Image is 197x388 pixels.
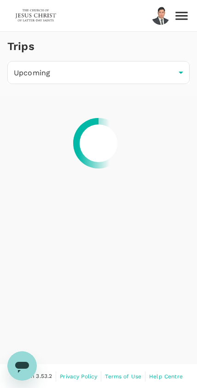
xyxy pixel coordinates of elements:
a: Help Centre [149,371,183,382]
span: Version 3.53.2 [14,372,52,381]
img: The Malaysian Church of Jesus Christ of Latter-day Saints [15,6,57,26]
h1: Trips [7,32,35,61]
span: Terms of Use [105,373,141,380]
div: Upcoming [7,61,190,84]
a: Terms of Use [105,371,141,382]
span: Help Centre [149,373,183,380]
span: Privacy Policy [60,373,97,380]
img: Yew Jin Chua [151,6,170,26]
a: Privacy Policy [60,371,97,382]
iframe: Button to launch messaging window [7,351,37,381]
